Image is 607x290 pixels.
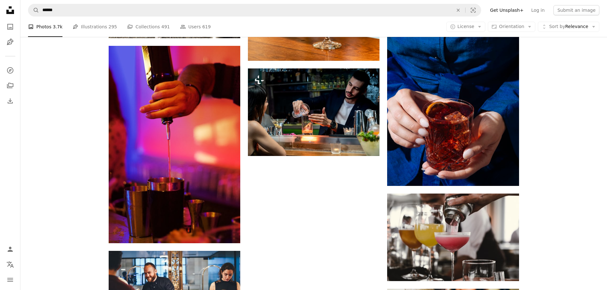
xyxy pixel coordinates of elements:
[4,4,17,18] a: Home — Unsplash
[446,22,486,32] button: License
[28,4,481,17] form: Find visuals sitewide
[180,17,211,37] a: Users 619
[4,36,17,48] a: Illustrations
[4,273,17,286] button: Menu
[4,20,17,33] a: Photos
[4,243,17,256] a: Log in / Sign up
[387,194,519,281] img: person holding cocktail shaker pouring liquid in glass during daytime
[4,64,17,77] a: Explore
[488,22,535,32] button: Orientation
[28,4,39,16] button: Search Unsplash
[248,109,379,115] a: Male bartender pouring making alcoholic drink to female customer
[109,23,117,30] span: 295
[466,4,481,16] button: Visual search
[451,4,465,16] button: Clear
[549,24,565,29] span: Sort by
[538,22,599,32] button: Sort byRelevance
[109,46,240,243] img: person putting liquid from bottle to cup
[387,234,519,240] a: person holding cocktail shaker pouring liquid in glass during daytime
[109,142,240,147] a: person putting liquid from bottle to cup
[4,258,17,271] button: Language
[4,79,17,92] a: Collections
[553,5,599,15] button: Submit an image
[161,23,170,30] span: 491
[248,68,379,156] img: Male bartender pouring making alcoholic drink to female customer
[527,5,548,15] a: Log in
[4,95,17,107] a: Download History
[73,17,117,37] a: Illustrations 295
[387,84,519,90] a: Negroni cocktail, with gin, bitter, vermut, in pop contemporary style, colorful and trendy
[458,24,474,29] span: License
[127,17,170,37] a: Collections 491
[549,24,588,30] span: Relevance
[202,23,211,30] span: 619
[499,24,524,29] span: Orientation
[486,5,527,15] a: Get Unsplash+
